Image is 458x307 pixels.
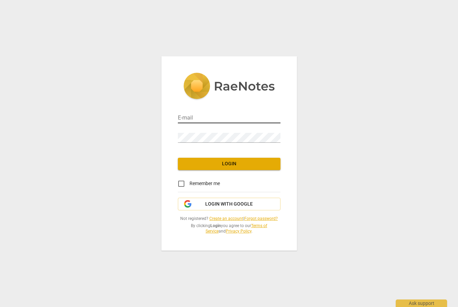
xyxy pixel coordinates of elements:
[183,73,275,101] img: 5ac2273c67554f335776073100b6d88f.svg
[205,201,253,208] span: Login with Google
[178,223,280,234] span: By clicking you agree to our and .
[396,299,447,307] div: Ask support
[209,216,243,221] a: Create an account
[183,161,275,167] span: Login
[178,198,280,211] button: Login with Google
[226,229,251,234] a: Privacy Policy
[210,223,221,228] b: Login
[178,216,280,222] span: Not registered? |
[178,158,280,170] button: Login
[244,216,278,221] a: Forgot password?
[189,180,220,187] span: Remember me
